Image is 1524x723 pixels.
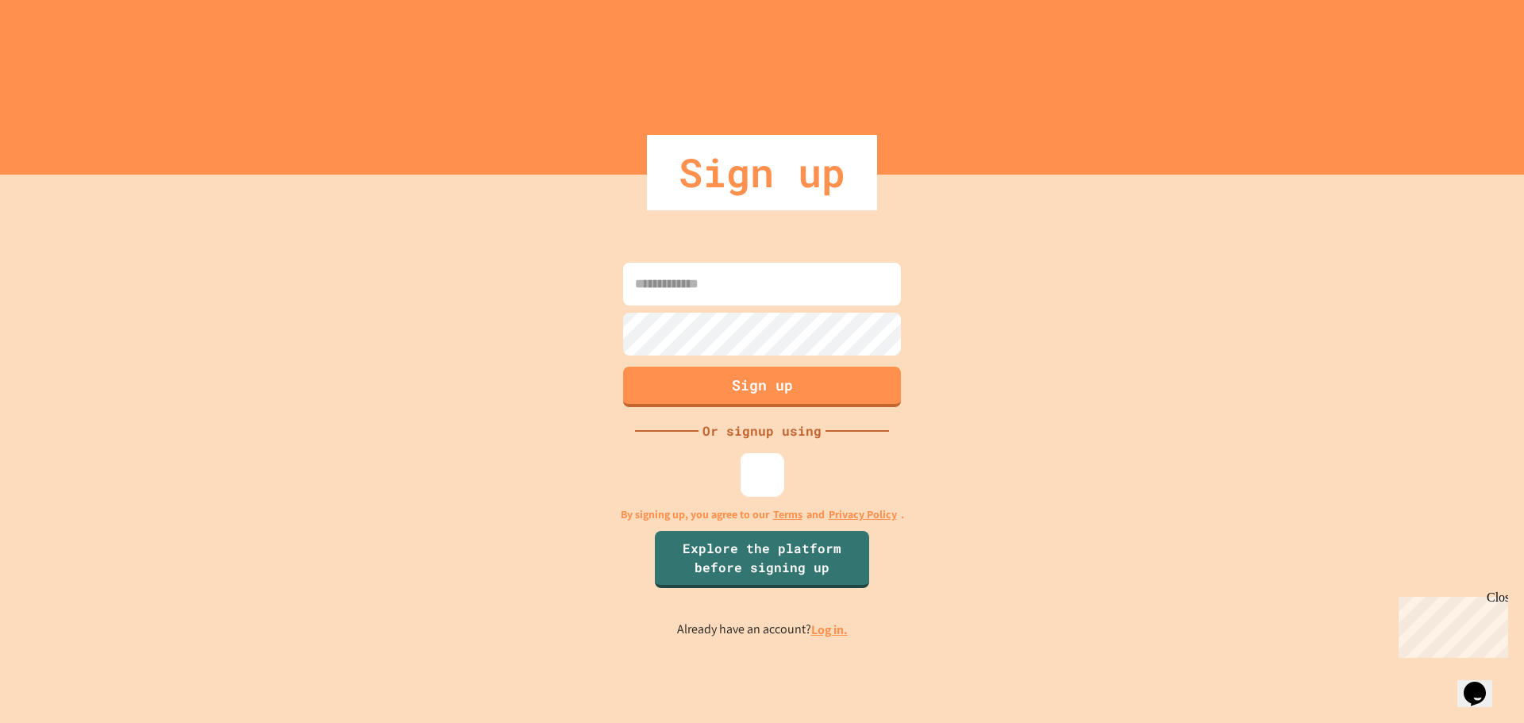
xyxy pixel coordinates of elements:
a: Terms [773,506,802,523]
a: Privacy Policy [829,506,897,523]
a: Log in. [811,621,848,638]
button: Sign up [623,367,901,407]
img: google-icon.svg [749,461,775,487]
p: By signing up, you agree to our and . [621,506,904,523]
div: Sign up [647,135,877,210]
a: Explore the platform before signing up [655,531,869,588]
div: Chat with us now!Close [6,6,110,101]
img: Logo.svg [730,24,794,104]
iframe: chat widget [1392,590,1508,658]
iframe: chat widget [1457,660,1508,707]
p: Already have an account? [677,620,848,640]
div: Or signup using [698,421,825,440]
